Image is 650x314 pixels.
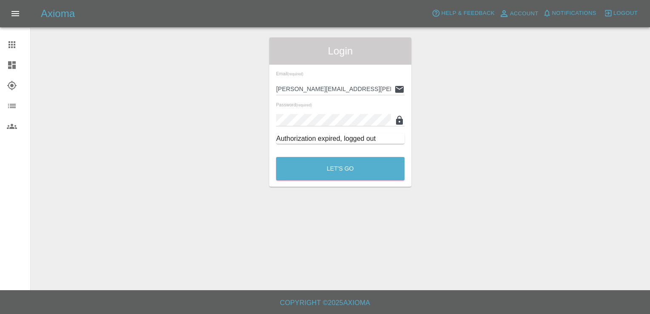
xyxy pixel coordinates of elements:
h6: Copyright © 2025 Axioma [7,297,643,309]
h5: Axioma [41,7,75,20]
button: Let's Go [276,157,405,180]
span: Notifications [552,9,596,18]
span: Help & Feedback [441,9,494,18]
span: Logout [613,9,638,18]
button: Open drawer [5,3,26,24]
a: Account [497,7,541,20]
small: (required) [296,103,312,107]
div: Authorization expired, logged out [276,134,405,144]
span: Account [510,9,539,19]
button: Help & Feedback [430,7,496,20]
button: Notifications [541,7,599,20]
small: (required) [288,72,303,76]
span: Email [276,71,303,76]
span: Password [276,102,312,107]
span: Login [276,44,405,58]
button: Logout [602,7,640,20]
